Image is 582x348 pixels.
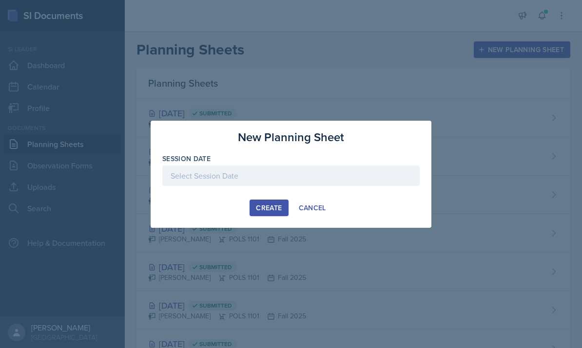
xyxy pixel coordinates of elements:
[292,200,332,216] button: Cancel
[256,204,282,212] div: Create
[162,154,211,164] label: Session Date
[299,204,326,212] div: Cancel
[250,200,288,216] button: Create
[238,128,344,146] h3: New Planning Sheet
